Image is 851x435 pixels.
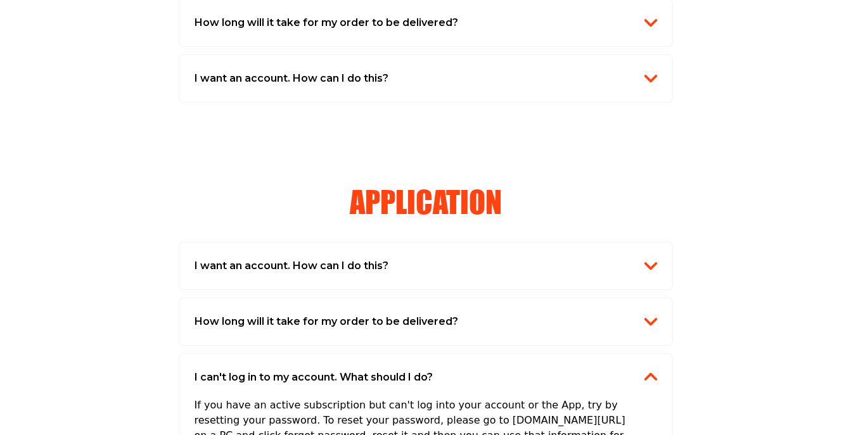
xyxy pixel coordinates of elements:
button: How long will it take for my order to be delivered?down arrow [195,313,657,330]
h2: I want an account. How can I do this? [195,258,388,274]
img: down arrow [644,370,657,383]
h3: application [350,186,502,217]
h2: How long will it take for my order to be delivered? [195,15,458,31]
h2: I want an account. How can I do this? [195,70,388,87]
button: How long will it take for my order to be delivered?down arrow [195,15,657,31]
button: I want an account. How can I do this?down arrow [195,258,657,274]
img: down arrow [644,315,657,328]
img: down arrow [644,72,657,85]
button: I want an account. How can I do this?down arrow [195,70,657,87]
button: I can't log in to my account. What should I do?down arrow [195,369,657,386]
img: down arrow [644,16,657,29]
h2: I can't log in to my account. What should I do? [195,369,433,386]
img: down arrow [644,260,657,272]
h2: How long will it take for my order to be delivered? [195,313,458,330]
